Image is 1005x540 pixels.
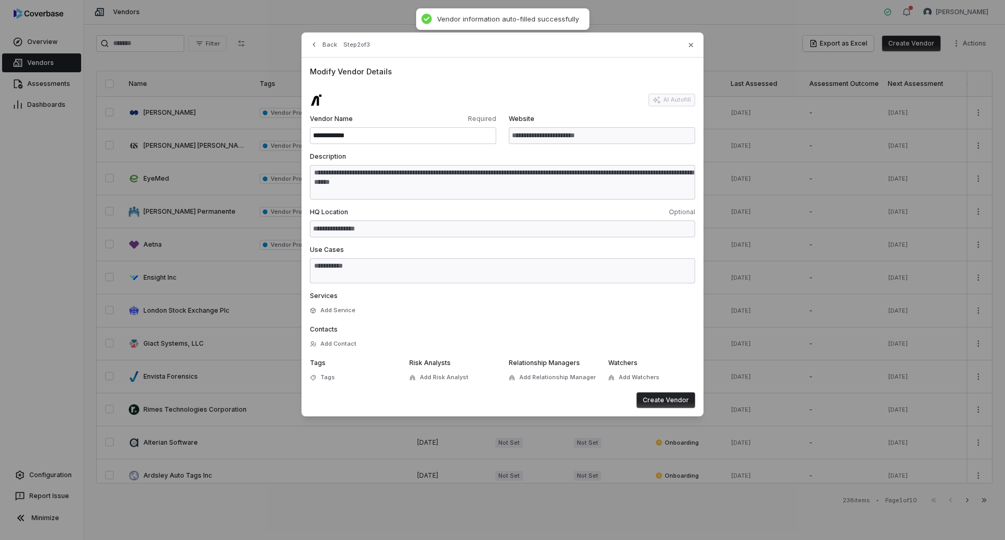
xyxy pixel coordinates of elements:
[310,325,338,333] span: Contacts
[307,335,360,354] button: Add Contact
[310,292,338,300] span: Services
[605,368,663,387] button: Add Watchers
[437,15,579,24] div: Vendor information auto-filled successfully
[509,359,580,367] span: Relationship Managers
[310,208,500,216] span: HQ Location
[320,373,335,381] span: Tags
[409,359,451,367] span: Risk Analysts
[310,359,326,367] span: Tags
[310,246,344,254] span: Use Cases
[307,301,359,320] button: Add Service
[307,35,340,54] button: Back
[636,392,695,408] button: Create Vendor
[509,115,695,123] span: Website
[310,152,346,160] span: Description
[310,115,401,123] span: Vendor Name
[310,66,695,77] span: Modify Vendor Details
[505,208,695,216] span: Optional
[420,373,468,381] span: Add Risk Analyst
[343,41,370,49] span: Step 2 of 3
[519,373,596,381] span: Add Relationship Manager
[608,359,638,367] span: Watchers
[405,115,496,123] span: Required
